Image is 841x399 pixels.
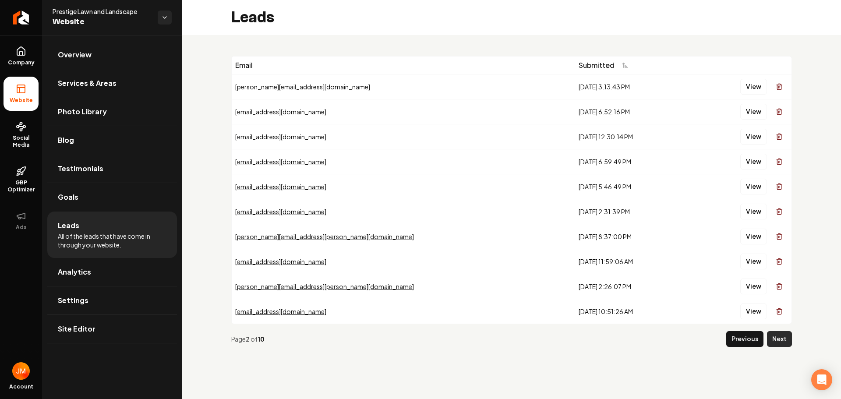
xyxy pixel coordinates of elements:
[47,126,177,154] a: Blog
[4,134,39,148] span: Social Media
[235,82,572,91] div: [PERSON_NAME][EMAIL_ADDRESS][DOMAIN_NAME]
[58,135,74,145] span: Blog
[767,331,792,347] button: Next
[231,9,274,26] h2: Leads
[47,286,177,314] a: Settings
[235,157,572,166] div: [EMAIL_ADDRESS][DOMAIN_NAME]
[58,78,117,88] span: Services & Areas
[740,204,767,219] button: View
[12,362,30,380] button: Open user button
[47,258,177,286] a: Analytics
[235,307,572,316] div: [EMAIL_ADDRESS][DOMAIN_NAME]
[58,106,107,117] span: Photo Library
[579,107,687,116] div: [DATE] 6:52:16 PM
[811,369,832,390] div: Open Intercom Messenger
[231,335,246,343] span: Page
[579,132,687,141] div: [DATE] 12:30:14 PM
[740,179,767,194] button: View
[235,107,572,116] div: [EMAIL_ADDRESS][DOMAIN_NAME]
[47,69,177,97] a: Services & Areas
[58,192,78,202] span: Goals
[13,11,29,25] img: Rebolt Logo
[579,82,687,91] div: [DATE] 3:13:43 PM
[726,331,763,347] button: Previous
[740,229,767,244] button: View
[12,224,30,231] span: Ads
[6,97,36,104] span: Website
[258,335,265,343] strong: 10
[579,57,634,73] button: Submitted
[235,282,572,291] div: [PERSON_NAME][EMAIL_ADDRESS][PERSON_NAME][DOMAIN_NAME]
[579,207,687,216] div: [DATE] 2:31:39 PM
[235,60,572,71] div: Email
[12,362,30,380] img: Justin Munson
[53,16,151,28] span: Website
[53,7,151,16] span: Prestige Lawn and Landscape
[740,104,767,120] button: View
[58,49,92,60] span: Overview
[235,132,572,141] div: [EMAIL_ADDRESS][DOMAIN_NAME]
[740,129,767,145] button: View
[4,59,38,66] span: Company
[47,315,177,343] a: Site Editor
[4,204,39,238] button: Ads
[235,182,572,191] div: [EMAIL_ADDRESS][DOMAIN_NAME]
[579,307,687,316] div: [DATE] 10:51:26 AM
[579,257,687,266] div: [DATE] 11:59:06 AM
[58,232,166,249] span: All of the leads that have come in through your website.
[235,257,572,266] div: [EMAIL_ADDRESS][DOMAIN_NAME]
[251,335,258,343] span: of
[246,335,251,343] strong: 2
[579,157,687,166] div: [DATE] 6:59:49 PM
[235,232,572,241] div: [PERSON_NAME][EMAIL_ADDRESS][PERSON_NAME][DOMAIN_NAME]
[58,220,79,231] span: Leads
[740,279,767,294] button: View
[58,267,91,277] span: Analytics
[579,232,687,241] div: [DATE] 8:37:00 PM
[579,182,687,191] div: [DATE] 5:46:49 PM
[740,154,767,169] button: View
[740,254,767,269] button: View
[740,304,767,319] button: View
[58,295,88,306] span: Settings
[4,114,39,155] a: Social Media
[9,383,33,390] span: Account
[579,60,615,71] span: Submitted
[740,79,767,95] button: View
[4,39,39,73] a: Company
[58,163,103,174] span: Testimonials
[4,159,39,200] a: GBP Optimizer
[579,282,687,291] div: [DATE] 2:26:07 PM
[47,155,177,183] a: Testimonials
[47,183,177,211] a: Goals
[235,207,572,216] div: [EMAIL_ADDRESS][DOMAIN_NAME]
[58,324,95,334] span: Site Editor
[47,98,177,126] a: Photo Library
[4,179,39,193] span: GBP Optimizer
[47,41,177,69] a: Overview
